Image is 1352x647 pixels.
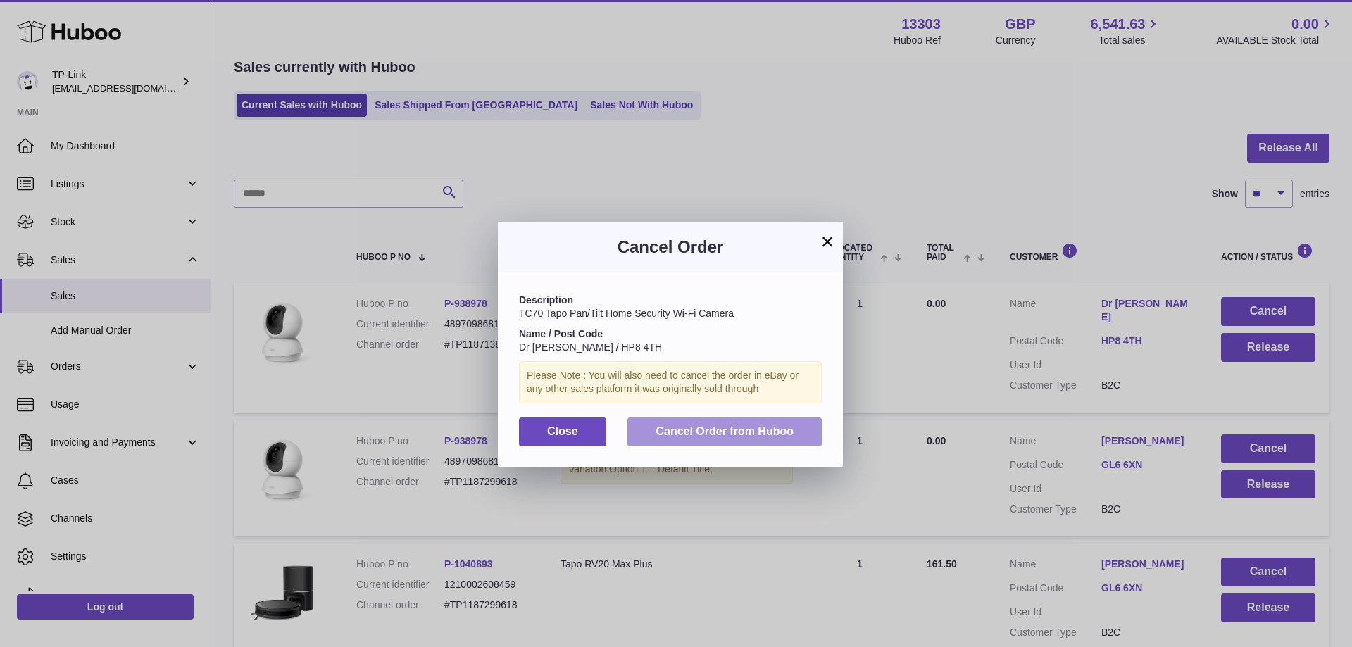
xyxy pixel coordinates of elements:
[519,294,573,306] strong: Description
[519,328,603,339] strong: Name / Post Code
[519,341,662,353] span: Dr [PERSON_NAME] / HP8 4TH
[627,417,822,446] button: Cancel Order from Huboo
[519,236,822,258] h3: Cancel Order
[519,417,606,446] button: Close
[519,308,734,319] span: TC70 Tapo Pan/Tilt Home Security Wi-Fi Camera
[547,425,578,437] span: Close
[519,361,822,403] div: Please Note : You will also need to cancel the order in eBay or any other sales platform it was o...
[819,233,836,250] button: ×
[656,425,794,437] span: Cancel Order from Huboo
